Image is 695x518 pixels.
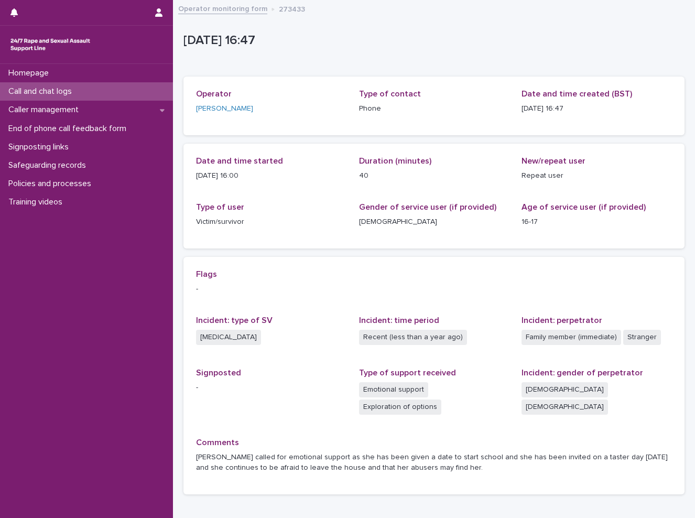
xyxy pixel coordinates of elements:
p: Repeat user [522,170,672,181]
span: Incident: perpetrator [522,316,602,325]
span: Type of user [196,203,244,211]
p: Homepage [4,68,57,78]
span: Incident: type of SV [196,316,273,325]
p: Call and chat logs [4,87,80,96]
span: [MEDICAL_DATA] [196,330,261,345]
span: [DEMOGRAPHIC_DATA] [522,382,608,397]
span: New/repeat user [522,157,585,165]
span: Stranger [623,330,661,345]
p: 273433 [279,3,305,14]
span: Signposted [196,369,241,377]
span: Emotional support [359,382,428,397]
p: 40 [359,170,509,181]
span: Recent (less than a year ago) [359,330,467,345]
a: Operator monitoring form [178,2,267,14]
span: Comments [196,438,239,447]
span: Date and time started [196,157,283,165]
p: Policies and processes [4,179,100,189]
p: [PERSON_NAME] called for emotional support as she has been given a date to start school and she h... [196,452,672,474]
p: [DATE] 16:47 [522,103,672,114]
p: Caller management [4,105,87,115]
span: Duration (minutes) [359,157,431,165]
span: Incident: time period [359,316,439,325]
p: 16-17 [522,217,672,228]
p: Safeguarding records [4,160,94,170]
p: - [196,382,346,393]
p: Victim/survivor [196,217,346,228]
p: End of phone call feedback form [4,124,135,134]
span: Type of support received [359,369,456,377]
span: Operator [196,90,232,98]
p: [DATE] 16:47 [183,33,680,48]
p: Signposting links [4,142,77,152]
img: rhQMoQhaT3yELyF149Cw [8,34,92,55]
span: Flags [196,270,217,278]
p: Training videos [4,197,71,207]
span: Gender of service user (if provided) [359,203,496,211]
span: Exploration of options [359,400,441,415]
span: Age of service user (if provided) [522,203,646,211]
span: Incident: gender of perpetrator [522,369,643,377]
p: - [196,284,672,295]
span: [DEMOGRAPHIC_DATA] [522,400,608,415]
p: Phone [359,103,509,114]
p: [DATE] 16:00 [196,170,346,181]
p: [DEMOGRAPHIC_DATA] [359,217,509,228]
a: [PERSON_NAME] [196,103,253,114]
span: Date and time created (BST) [522,90,632,98]
span: Type of contact [359,90,421,98]
span: Family member (immediate) [522,330,621,345]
